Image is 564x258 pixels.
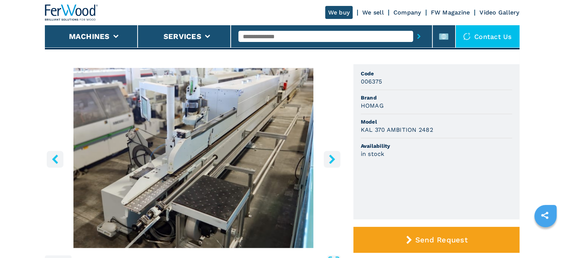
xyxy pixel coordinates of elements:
a: Video Gallery [479,9,519,16]
button: Machines [69,32,110,41]
img: Single Edgebanders HOMAG KAL 370 AMBITION 2482 [45,68,342,248]
button: submit-button [413,28,425,45]
span: Brand [361,94,512,101]
iframe: Chat [532,225,558,252]
a: sharethis [535,206,554,225]
span: Model [361,118,512,125]
img: Ferwood [45,4,98,21]
a: We buy [325,6,353,19]
span: Code [361,70,512,77]
span: Send Request [415,235,468,244]
img: Contact us [463,33,471,40]
span: Availability [361,142,512,150]
button: Send Request [353,227,520,253]
a: We sell [362,9,384,16]
h3: in stock [361,150,385,158]
a: Company [393,9,421,16]
h3: HOMAG [361,101,384,110]
h3: 006375 [361,77,382,86]
button: Services [164,32,201,41]
button: left-button [47,151,63,167]
a: FW Magazine [431,9,470,16]
div: Go to Slide 5 [45,68,342,248]
h3: KAL 370 AMBITION 2482 [361,125,433,134]
div: Contact us [456,25,520,48]
button: right-button [324,151,340,167]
